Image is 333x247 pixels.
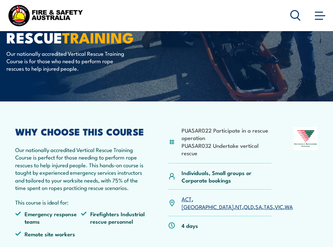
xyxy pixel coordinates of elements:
[62,26,134,48] strong: TRAINING
[15,127,146,135] h2: WHY CHOOSE THIS COURSE
[182,142,272,157] li: PUASAR032 Undertake vertical rescue
[15,146,146,191] p: Our nationally accredited Vertical Rescue Training Course is perfect for those needing to perform...
[15,210,81,225] li: Emergency response teams
[275,203,283,210] a: VIC
[244,203,254,210] a: QLD
[182,169,272,184] p: Individuals, Small groups or Corporate bookings
[15,230,81,238] li: Remote site workers
[285,203,293,210] a: WA
[255,203,262,210] a: SA
[182,222,198,229] p: 4 days
[6,50,125,72] p: Our nationally accredited Vertical Rescue Training Course is for those who need to perform rope r...
[81,210,147,225] li: Firefighters Industrial rescue personnel
[6,5,166,43] h1: Undertake Vertical Rescue
[294,127,318,150] img: Nationally Recognised Training logo.
[235,203,242,210] a: NT
[182,126,272,142] li: PUASAR022 Participate in a rescue operation
[182,195,192,203] a: ACT
[15,198,146,206] p: This course is ideal for:
[182,195,293,210] p: , , , , , , ,
[182,203,234,210] a: [GEOGRAPHIC_DATA]
[264,203,273,210] a: TAS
